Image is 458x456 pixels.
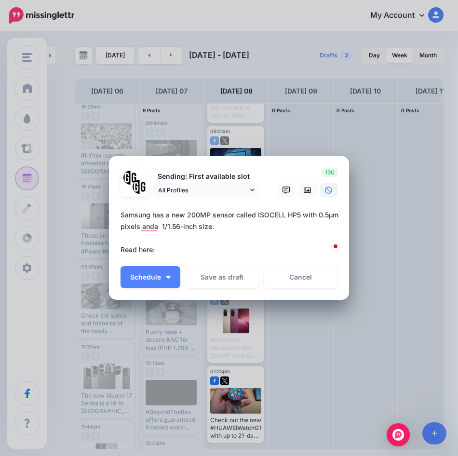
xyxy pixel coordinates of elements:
span: Schedule [130,274,161,281]
span: All Profiles [158,185,248,195]
img: arrow-down-white.png [166,276,171,279]
textarea: To enrich screen reader interactions, please activate Accessibility in Grammarly extension settings [121,209,342,255]
button: Schedule [121,266,180,288]
a: Cancel [264,266,337,288]
a: All Profiles [153,183,259,197]
div: Samsung has a new 200MP sensor called ISOCELL HP5 with 0.5µm pixels anda 1/1.56-inch size. Read h... [121,209,342,255]
img: 353459792_649996473822713_4483302954317148903_n-bsa138318.png [123,171,137,185]
button: Save as draft [185,266,259,288]
div: Open Intercom Messenger [387,423,410,446]
span: 190 [322,168,337,177]
img: JT5sWCfR-79925.png [133,180,147,194]
p: Sending: First available slot [153,171,259,182]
